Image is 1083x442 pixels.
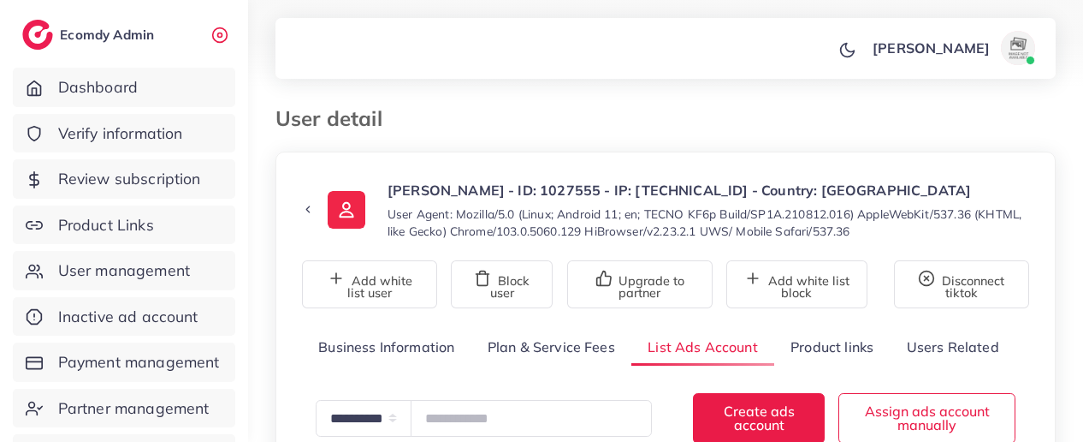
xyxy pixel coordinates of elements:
button: Add white list user [302,260,437,308]
img: avatar [1001,31,1035,65]
button: Upgrade to partner [567,260,713,308]
a: List Ads Account [631,329,774,366]
a: Product Links [13,206,235,245]
a: Dashboard [13,68,235,107]
span: Review subscription [58,168,201,190]
img: logo [22,20,53,50]
a: Verify information [13,114,235,153]
button: Block user [451,260,553,308]
a: Plan & Service Fees [471,329,631,366]
small: User Agent: Mozilla/5.0 (Linux; Android 11; en; TECNO KF6p Build/SP1A.210812.016) AppleWebKit/537... [388,206,1029,240]
p: [PERSON_NAME] [873,38,990,58]
img: ic-user-info.36bf1079.svg [328,191,365,229]
a: Partner management [13,389,235,428]
span: User management [58,260,190,282]
h3: User detail [275,106,396,131]
a: Business Information [302,329,471,366]
a: logoEcomdy Admin [22,20,158,50]
a: [PERSON_NAME]avatar [863,31,1042,65]
button: Add white list block [726,260,867,308]
a: Review subscription [13,159,235,199]
span: Dashboard [58,76,138,99]
p: [PERSON_NAME] - ID: 1027555 - IP: [TECHNICAL_ID] - Country: [GEOGRAPHIC_DATA] [388,180,1029,200]
span: Partner management [58,397,210,420]
button: Disconnect tiktok [894,260,1029,308]
a: User management [13,251,235,290]
a: Product links [774,329,890,366]
span: Payment management [58,351,220,373]
span: Product Links [58,214,154,236]
a: Payment management [13,343,235,382]
h2: Ecomdy Admin [60,27,158,43]
a: Users Related [890,329,1015,366]
span: Inactive ad account [58,306,198,328]
a: Inactive ad account [13,297,235,337]
span: Verify information [58,122,183,145]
